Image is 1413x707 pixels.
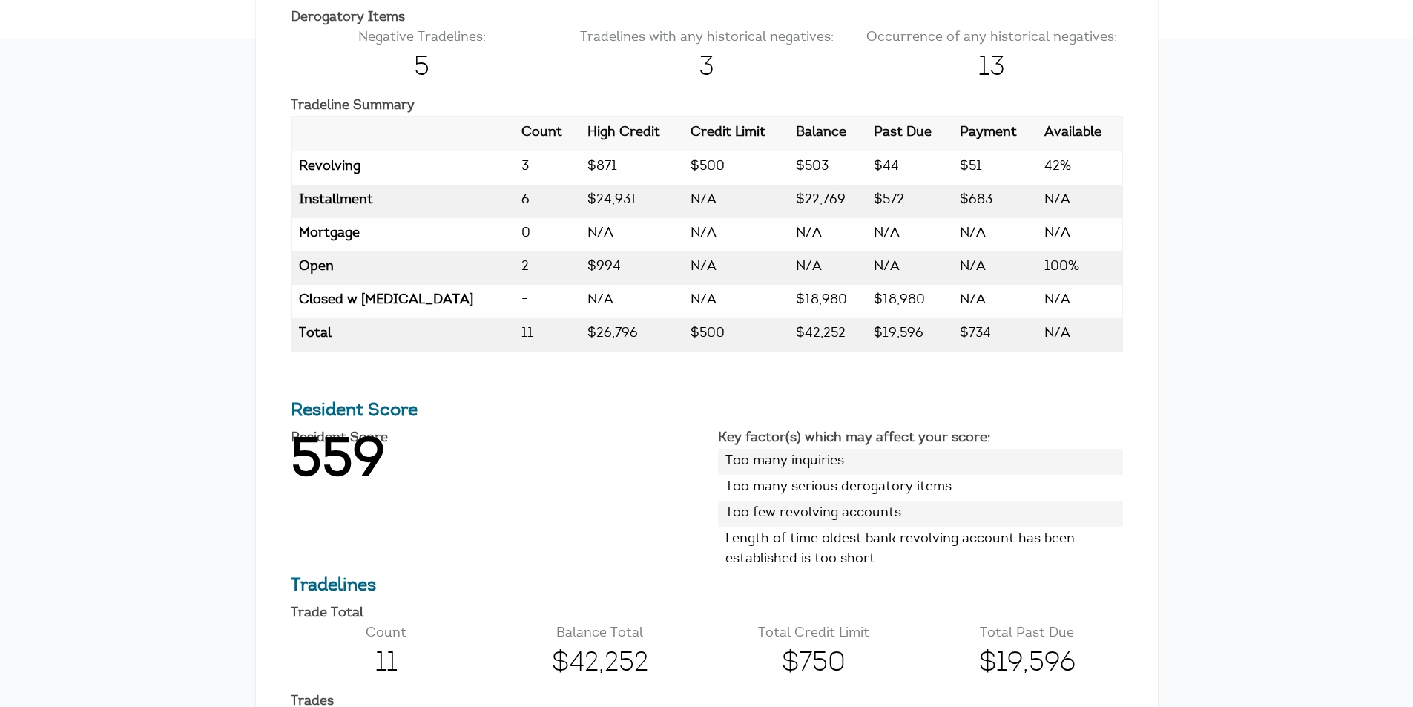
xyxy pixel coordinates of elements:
th: Payment [952,117,1037,151]
td: Past Due [866,318,952,352]
li: Too few revolving accounts [718,501,1123,527]
th: Past Due [866,117,952,151]
span: N/A [796,260,822,274]
span: $572 [874,194,904,207]
span: 11 [291,644,482,684]
span: Mortgage [299,227,360,240]
span: 3 [521,160,529,174]
span: Closed w [MEDICAL_DATA] [299,294,473,307]
span: $19,596 [874,327,923,341]
span: N/A [874,260,900,274]
td: Available [1037,285,1122,318]
span: N/A [1044,327,1070,341]
th: Available [1037,117,1122,151]
span: N/A [960,260,986,274]
th: Balance [788,117,866,151]
td: Past Due [866,185,952,218]
td: Balance [788,251,866,285]
td: Payment [952,218,1037,251]
span: N/A [691,227,717,240]
span: 2 [521,260,529,274]
td: Credit Limit [683,218,789,251]
span: 0 [521,227,530,240]
td: Credit Limit [683,151,789,185]
td: Count [514,151,579,185]
span: $500 [691,160,725,174]
p: Balance Total [504,624,696,644]
td: Count [514,318,579,352]
td: Available [1037,151,1122,185]
span: N/A [960,294,986,307]
span: - [521,294,527,307]
td: Balance [788,185,866,218]
h3: Tradelines [291,573,1123,599]
span: N/A [691,294,717,307]
td: Credit Limit [683,185,789,218]
p: Count [291,624,482,644]
span: $500 [691,327,725,341]
li: Too many inquiries [718,449,1123,475]
td: Past Due [866,251,952,285]
p: Negative Tradelines: [291,28,553,48]
td: Past Due [866,151,952,185]
td: High Credit [580,218,683,251]
td: Available [1037,318,1122,352]
td: Available [1037,218,1122,251]
h4: Resident Score [291,432,696,445]
td: Count [514,285,579,318]
span: $503 [796,160,829,174]
span: N/A [691,194,717,207]
span: $18,980 [796,294,847,307]
h4: Derogatory Items [291,11,1123,24]
td: Balance [788,151,866,185]
h4: Trade Total [291,607,1123,620]
td: Credit Limit [683,251,789,285]
td: Payment [952,151,1037,185]
span: $42,252 [504,644,696,684]
span: 11 [521,327,533,341]
td: Count [514,251,579,285]
span: $683 [960,194,992,207]
span: Total [299,327,332,341]
td: High Credit [580,251,683,285]
td: Payment [952,318,1037,352]
td: Past Due [866,285,952,318]
span: $42,252 [796,327,846,341]
span: N/A [587,227,613,240]
h4: Key factor(s) which may affect your score: [718,432,1123,445]
td: Past Due [866,218,952,251]
td: Count [514,218,579,251]
td: Payment [952,251,1037,285]
span: $44 [874,160,899,174]
td: Payment [952,185,1037,218]
span: N/A [587,294,613,307]
span: $734 [960,327,991,341]
td: Available [1037,185,1122,218]
span: $871 [587,160,617,174]
li: Too many serious derogatory items [718,475,1123,501]
span: 6 [521,194,530,207]
th: High Credit [580,117,683,151]
p: Occurrence of any historical negatives: [860,28,1123,48]
span: $22,769 [796,194,846,207]
td: Balance [788,318,866,352]
span: $24,931 [587,194,636,207]
span: N/A [960,227,986,240]
span: 100% [1044,260,1079,274]
td: High Credit [580,185,683,218]
span: N/A [1044,227,1070,240]
th: Count [514,117,579,151]
td: High Credit [580,151,683,185]
span: 42% [1044,160,1071,174]
span: 3 [576,48,838,88]
span: Open [299,260,334,274]
h1: 559 [291,449,696,476]
td: Available [1037,251,1122,285]
th: Credit Limit [683,117,789,151]
td: High Credit [580,285,683,318]
span: $994 [587,260,621,274]
li: Length of time oldest bank revolving account has been established is too short [718,527,1123,573]
span: Revolving [299,160,360,174]
td: High Credit [580,318,683,352]
span: $26,796 [587,327,638,341]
